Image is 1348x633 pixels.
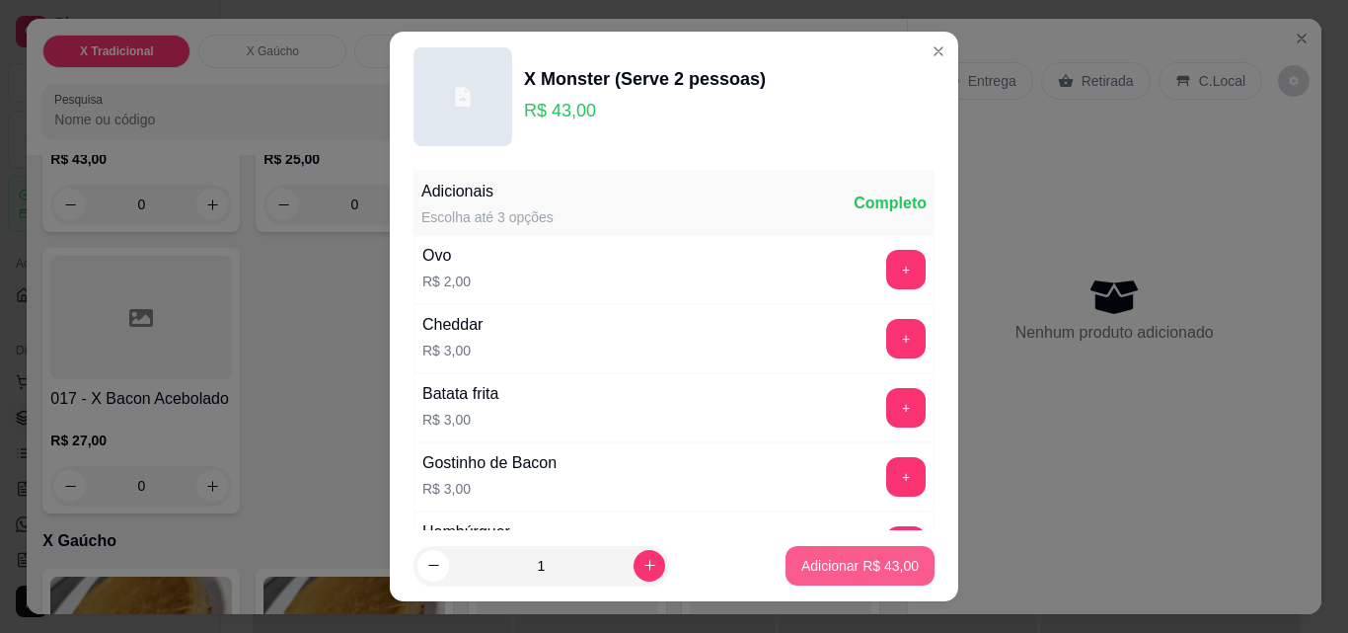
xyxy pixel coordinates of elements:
p: R$ 2,00 [422,272,471,291]
button: add [886,457,926,497]
div: X Monster (Serve 2 pessoas) [524,65,766,93]
p: Adicionar R$ 43,00 [801,556,919,576]
div: Gostinho de Bacon [422,451,557,475]
button: add [886,250,926,289]
div: Batata frita [422,382,498,406]
button: add [886,388,926,428]
button: decrease-product-quantity [417,550,449,582]
button: Close [923,36,954,67]
p: R$ 3,00 [422,479,557,499]
button: add [886,319,926,358]
div: Hambúrguer [422,520,510,544]
div: Adicionais [421,180,554,203]
button: Adicionar R$ 43,00 [786,546,935,586]
div: Escolha até 3 opções [421,207,554,227]
div: Cheddar [422,313,483,337]
p: R$ 3,00 [422,341,483,360]
div: Completo [854,192,927,215]
button: increase-product-quantity [634,550,665,582]
div: Ovo [422,244,471,268]
p: R$ 3,00 [422,410,498,430]
p: R$ 43,00 [524,97,766,124]
button: add [886,526,926,566]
